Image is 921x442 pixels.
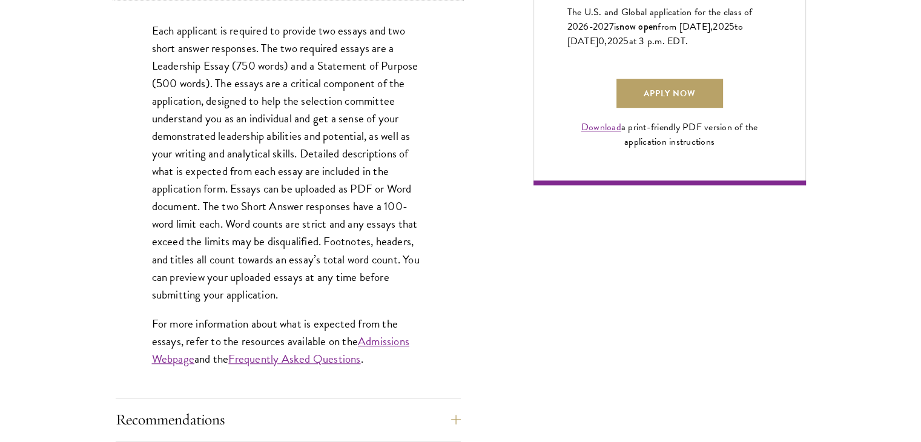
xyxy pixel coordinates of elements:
span: 202 [713,19,729,34]
span: , [604,34,607,48]
span: at 3 p.m. EDT. [629,34,688,48]
span: is [614,19,620,34]
span: The U.S. and Global application for the class of 202 [567,5,753,34]
span: -202 [589,19,609,34]
p: For more information about what is expected from the essays, refer to the resources available on ... [152,315,424,368]
div: a print-friendly PDF version of the application instructions [567,120,772,149]
span: 5 [623,34,629,48]
span: 202 [607,34,624,48]
a: Download [581,120,621,134]
span: from [DATE], [658,19,713,34]
span: 0 [598,34,604,48]
span: 5 [729,19,734,34]
a: Frequently Asked Questions [228,350,360,368]
p: Each applicant is required to provide two essays and two short answer responses. The two required... [152,22,424,303]
span: to [DATE] [567,19,743,48]
a: Admissions Webpage [152,332,409,368]
span: now open [619,19,658,33]
button: Recommendations [116,405,461,434]
span: 7 [609,19,614,34]
a: Apply Now [616,79,723,108]
span: 6 [583,19,589,34]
